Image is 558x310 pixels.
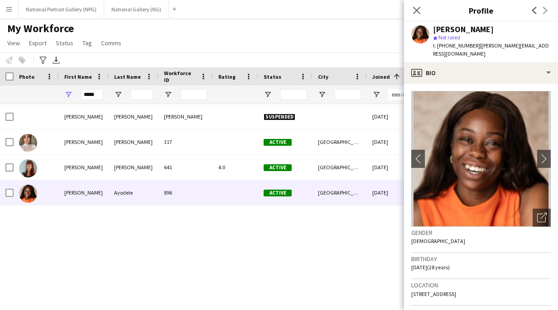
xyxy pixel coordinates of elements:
[38,55,48,66] app-action-btn: Advanced filters
[29,39,47,47] span: Export
[104,0,169,18] button: National Gallery (NG)
[313,129,367,154] div: [GEOGRAPHIC_DATA]
[114,73,141,80] span: Last Name
[411,264,450,271] span: [DATE] (28 years)
[264,164,292,171] span: Active
[4,37,24,49] a: View
[164,91,172,99] button: Open Filter Menu
[313,155,367,180] div: [GEOGRAPHIC_DATA]
[159,180,213,205] div: 896
[411,238,465,244] span: [DEMOGRAPHIC_DATA]
[59,155,109,180] div: [PERSON_NAME]
[19,185,37,203] img: Elizabeth Ayodele
[264,190,292,196] span: Active
[52,37,77,49] a: Status
[367,155,421,180] div: [DATE]
[109,129,159,154] div: [PERSON_NAME]
[25,37,50,49] a: Export
[19,73,34,80] span: Photo
[59,104,109,129] div: [PERSON_NAME]
[438,34,460,41] span: Not rated
[318,73,328,80] span: City
[367,104,421,129] div: [DATE]
[19,159,37,177] img: Elizabeth Jankowski
[159,129,213,154] div: 317
[367,180,421,205] div: [DATE]
[264,73,281,80] span: Status
[56,39,73,47] span: Status
[334,89,361,100] input: City Filter Input
[218,73,236,80] span: Rating
[159,104,213,129] div: [PERSON_NAME]
[213,155,258,180] div: 4.0
[318,91,326,99] button: Open Filter Menu
[280,89,307,100] input: Status Filter Input
[264,139,292,146] span: Active
[411,291,456,297] span: [STREET_ADDRESS]
[19,0,104,18] button: National Portrait Gallery (NPG)
[313,180,367,205] div: [GEOGRAPHIC_DATA]
[411,281,551,289] h3: Location
[64,73,92,80] span: First Name
[264,91,272,99] button: Open Filter Menu
[51,55,62,66] app-action-btn: Export XLSX
[109,104,159,129] div: [PERSON_NAME]
[7,39,20,47] span: View
[114,91,122,99] button: Open Filter Menu
[64,91,72,99] button: Open Filter Menu
[433,25,494,33] div: [PERSON_NAME]
[159,155,213,180] div: 641
[59,129,109,154] div: [PERSON_NAME]
[130,89,153,100] input: Last Name Filter Input
[433,42,480,49] span: t. [PHONE_NUMBER]
[264,114,295,120] span: Suspended
[404,5,558,16] h3: Profile
[7,22,74,35] span: My Workforce
[372,73,390,80] span: Joined
[97,37,125,49] a: Comms
[79,37,96,49] a: Tag
[101,39,121,47] span: Comms
[433,42,549,57] span: | [PERSON_NAME][EMAIL_ADDRESS][DOMAIN_NAME]
[109,180,159,205] div: Ayodele
[533,209,551,227] div: Open photos pop-in
[19,134,37,152] img: Eliza Kessell
[404,62,558,84] div: Bio
[372,91,380,99] button: Open Filter Menu
[109,155,159,180] div: [PERSON_NAME]
[411,255,551,263] h3: Birthday
[59,180,109,205] div: [PERSON_NAME]
[411,91,551,227] img: Crew avatar or photo
[164,70,197,83] span: Workforce ID
[389,89,416,100] input: Joined Filter Input
[82,39,92,47] span: Tag
[180,89,207,100] input: Workforce ID Filter Input
[367,129,421,154] div: [DATE]
[411,229,551,237] h3: Gender
[81,89,103,100] input: First Name Filter Input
